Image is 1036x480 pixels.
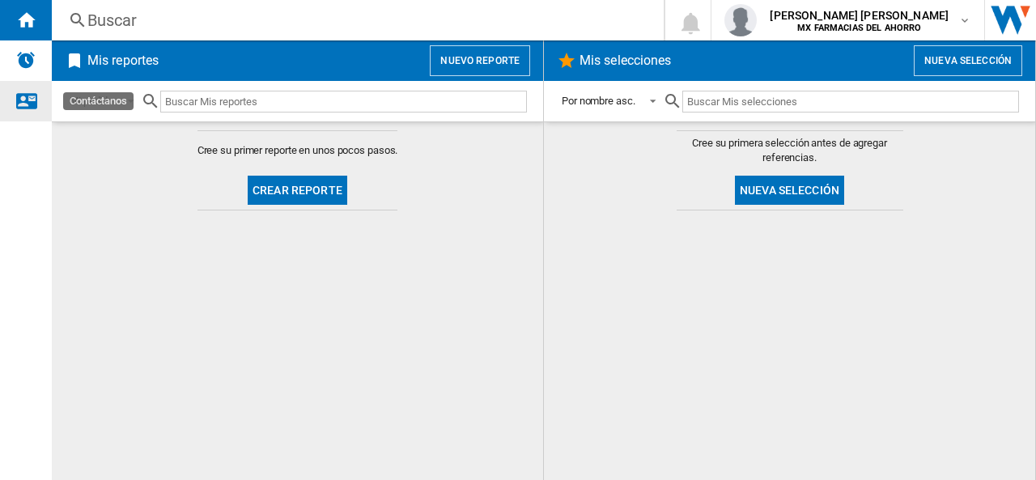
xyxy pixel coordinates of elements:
span: [PERSON_NAME] [PERSON_NAME] [770,7,949,23]
img: profile.jpg [724,4,757,36]
div: Por nombre asc. [562,95,635,107]
button: Nueva selección [735,176,844,205]
img: alerts-logo.svg [16,50,36,70]
div: Mi pedido [70,95,113,107]
h2: Mis selecciones [576,45,675,76]
div: Buscar [87,9,622,32]
button: Crear reporte [248,176,347,205]
span: Cree su primer reporte en unos pocos pasos. [197,143,398,158]
input: Buscar Mis reportes [160,91,527,113]
button: Nueva selección [914,45,1022,76]
button: Nuevo reporte [430,45,530,76]
input: Buscar Mis selecciones [682,91,1019,113]
b: MX FARMACIAS DEL AHORRO [797,23,921,33]
span: Cree su primera selección antes de agregar referencias. [677,136,903,165]
h2: Mis reportes [84,45,162,76]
